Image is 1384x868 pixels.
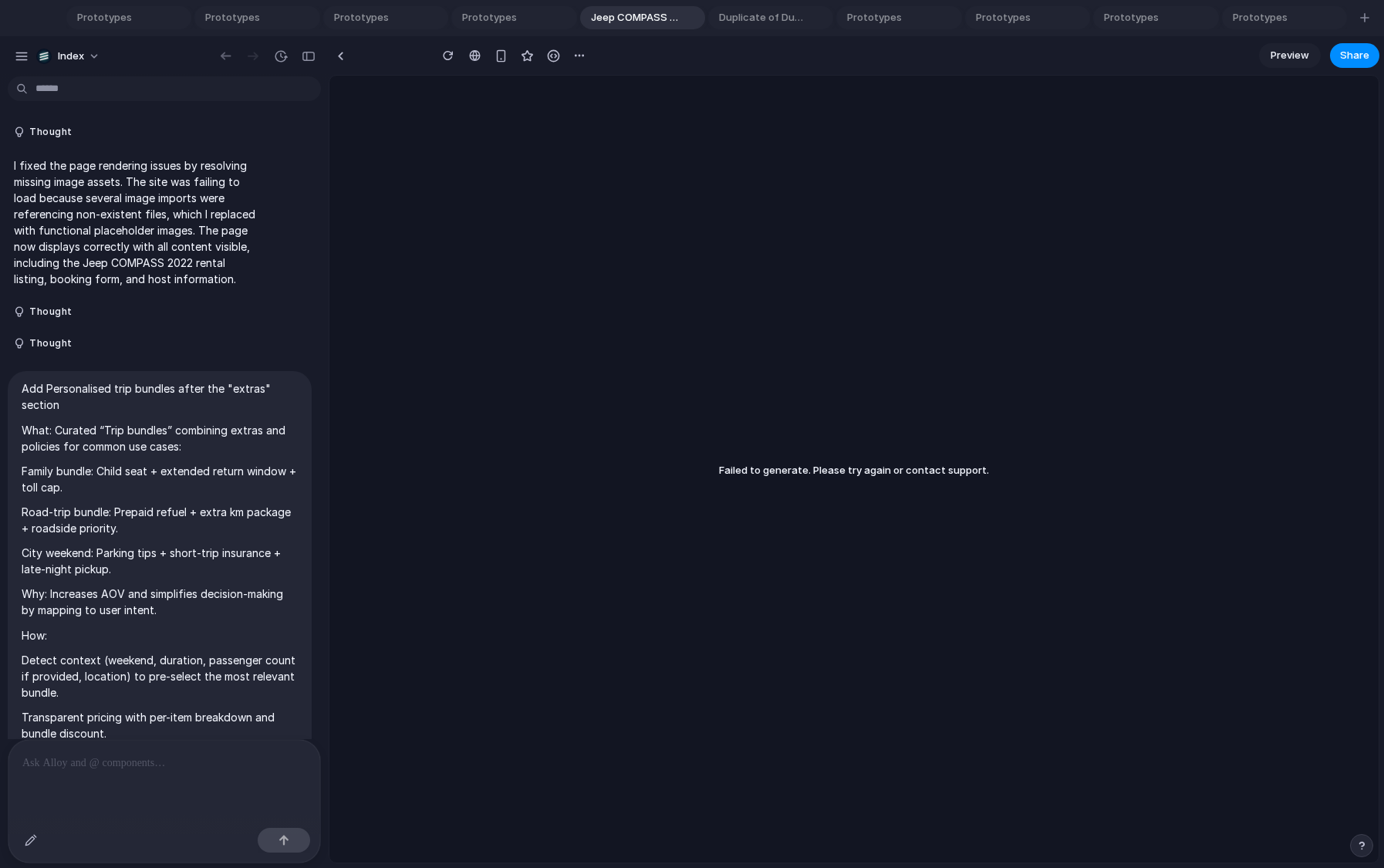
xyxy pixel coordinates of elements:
[22,463,298,495] p: Family bundle: Child seat + extended return window + toll cap.
[836,6,961,29] div: Prototypes
[199,10,295,25] span: Prototypes
[22,709,298,741] p: Transparent pricing with per-item breakdown and bundle discount.
[708,6,833,29] div: Duplicate of Duplicate of Duplicate of [DEMOGRAPHIC_DATA][PERSON_NAME]
[580,6,705,29] div: Jeep COMPASS 2022 rental in [GEOGRAPHIC_DATA], [GEOGRAPHIC_DATA] by [PERSON_NAME] | [PERSON_NAME]
[1098,10,1193,25] span: Prototypes
[1271,48,1309,63] span: Preview
[1222,6,1347,29] div: Prototypes
[14,157,257,287] p: I fixed the page rendering issues by resolving missing image assets. The site was failing to load...
[22,380,298,413] p: Add Personalised trip bundles after the "extras" section
[719,464,989,476] span: Failed to generate. Please try again or contact support.
[1093,6,1218,29] div: Prototypes
[58,49,84,64] span: Index
[22,627,298,643] p: How:
[22,652,298,701] p: Detect context (weekend, duration, passenger count if provided, location) to pre-select the most ...
[970,10,1065,25] span: Prototypes
[22,504,298,536] p: Road-trip bundle: Prepaid refuel + extra km package + roadside priority.
[585,10,680,25] span: Jeep COMPASS 2022 rental in [GEOGRAPHIC_DATA], [GEOGRAPHIC_DATA] by [PERSON_NAME] | [PERSON_NAME]
[30,44,108,69] button: Index
[1340,48,1369,63] span: Share
[1330,43,1379,68] button: Share
[194,6,319,29] div: Prototypes
[22,422,298,454] p: What: Curated “Trip bundles” combining extras and policies for common use cases:
[22,545,298,577] p: City weekend: Parking tips + short-trip insurance + late-night pickup.
[456,10,552,25] span: Prototypes
[71,10,167,25] span: Prototypes
[1227,10,1322,25] span: Prototypes
[713,10,808,25] span: Duplicate of Duplicate of Duplicate of [DEMOGRAPHIC_DATA][PERSON_NAME]
[451,6,576,29] div: Prototypes
[328,10,424,25] span: Prototypes
[841,10,937,25] span: Prototypes
[323,6,448,29] div: Prototypes
[965,6,1090,29] div: Prototypes
[22,586,298,618] p: Why: Increases AOV and simplifies decision-making by mapping to user intent.
[1259,43,1321,68] a: Preview
[66,6,191,29] div: Prototypes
